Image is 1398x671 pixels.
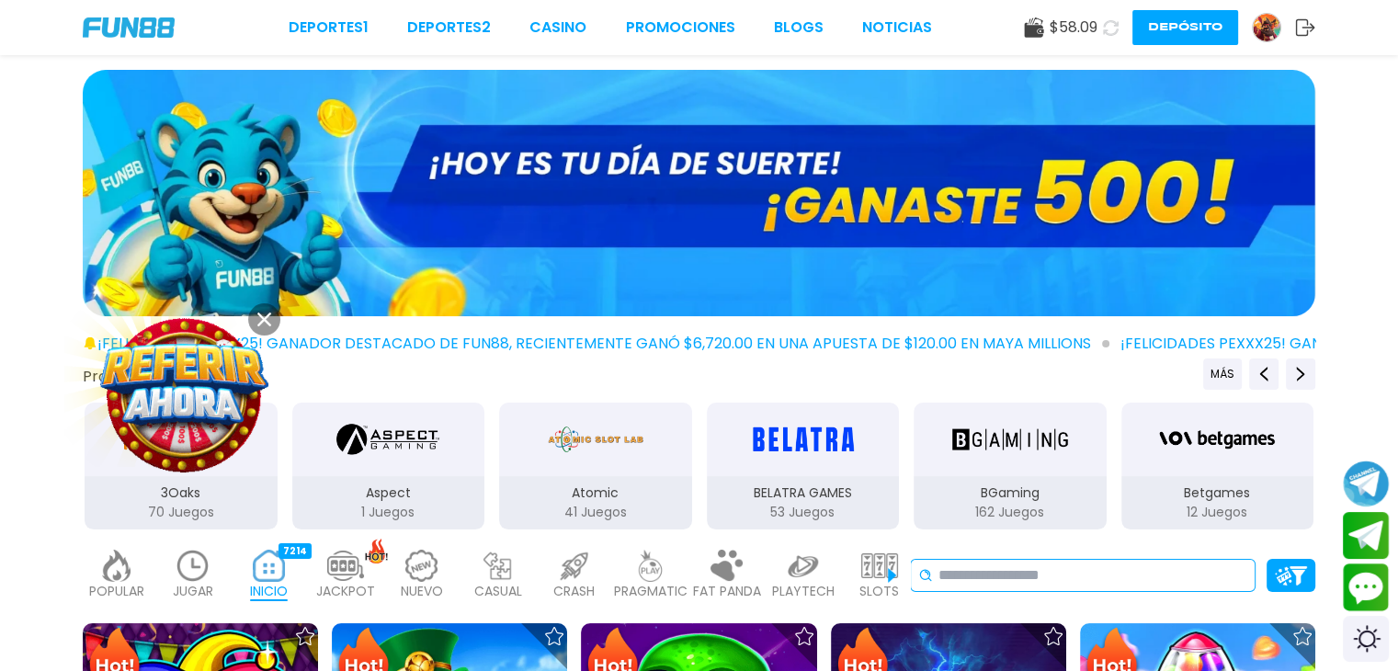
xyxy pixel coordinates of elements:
[327,550,364,582] img: jackpot_light.webp
[707,483,900,503] p: BELATRA GAMES
[98,550,135,582] img: popular_light.webp
[285,401,493,531] button: Aspect
[1203,358,1242,390] button: Previous providers
[1275,566,1307,586] img: Platform Filter
[251,550,288,582] img: home_active.webp
[77,401,285,531] button: 3Oaks
[1121,483,1314,503] p: Betgames
[403,550,440,582] img: new_light.webp
[250,582,288,601] p: INICIO
[1050,17,1097,39] span: $ 58.09
[709,550,745,582] img: fat_panda_light.webp
[1253,14,1280,41] img: Avatar
[480,550,517,582] img: casual_light.webp
[614,582,688,601] p: PRAGMATIC
[1159,414,1275,465] img: Betgames
[553,582,595,601] p: CRASH
[499,503,692,522] p: 41 Juegos
[626,17,735,39] a: Promociones
[1343,563,1389,611] button: Contact customer service
[292,503,485,522] p: 1 Juegos
[693,582,761,601] p: FAT PANDA
[83,17,175,38] img: Company Logo
[499,483,692,503] p: Atomic
[101,313,267,479] img: Image Link
[529,17,586,39] a: CASINO
[1286,358,1315,390] button: Next providers
[1343,512,1389,560] button: Join telegram
[772,582,835,601] p: PLAYTECH
[175,550,211,582] img: recent_light.webp
[289,17,369,39] a: Deportes1
[1114,401,1322,531] button: Betgames
[492,401,699,531] button: Atomic
[316,582,375,601] p: JACKPOT
[544,414,647,465] img: Atomic
[97,333,1109,355] span: ¡FELICIDADES pexxx25! GANADOR DESTACADO DE FUN88, RECIENTEMENTE GANÓ $6,720.00 EN UNA APUESTA DE ...
[1252,13,1295,42] a: Avatar
[292,483,485,503] p: Aspect
[861,550,898,582] img: slots_light.webp
[1121,503,1314,522] p: 12 Juegos
[278,543,312,559] div: 7214
[862,17,932,39] a: NOTICIAS
[707,503,900,522] p: 53 Juegos
[774,17,824,39] a: BLOGS
[401,582,443,601] p: NUEVO
[336,414,439,465] img: Aspect
[906,401,1114,531] button: BGaming
[699,401,907,531] button: BELATRA GAMES
[83,70,1315,316] img: GANASTE 500
[914,483,1107,503] p: BGaming
[1132,10,1238,45] button: Depósito
[1343,616,1389,662] div: Switch theme
[85,483,278,503] p: 3Oaks
[952,414,1068,465] img: BGaming
[89,582,144,601] p: POPULAR
[365,539,388,563] img: hot
[173,582,213,601] p: JUGAR
[914,503,1107,522] p: 162 Juegos
[744,414,860,465] img: BELATRA GAMES
[859,582,899,601] p: SLOTS
[85,503,278,522] p: 70 Juegos
[407,17,491,39] a: Deportes2
[83,367,240,386] button: Proveedores de juego
[1343,460,1389,507] button: Join telegram channel
[556,550,593,582] img: crash_light.webp
[785,550,822,582] img: playtech_light.webp
[474,582,522,601] p: CASUAL
[1249,358,1279,390] button: Previous providers
[632,550,669,582] img: pragmatic_light.webp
